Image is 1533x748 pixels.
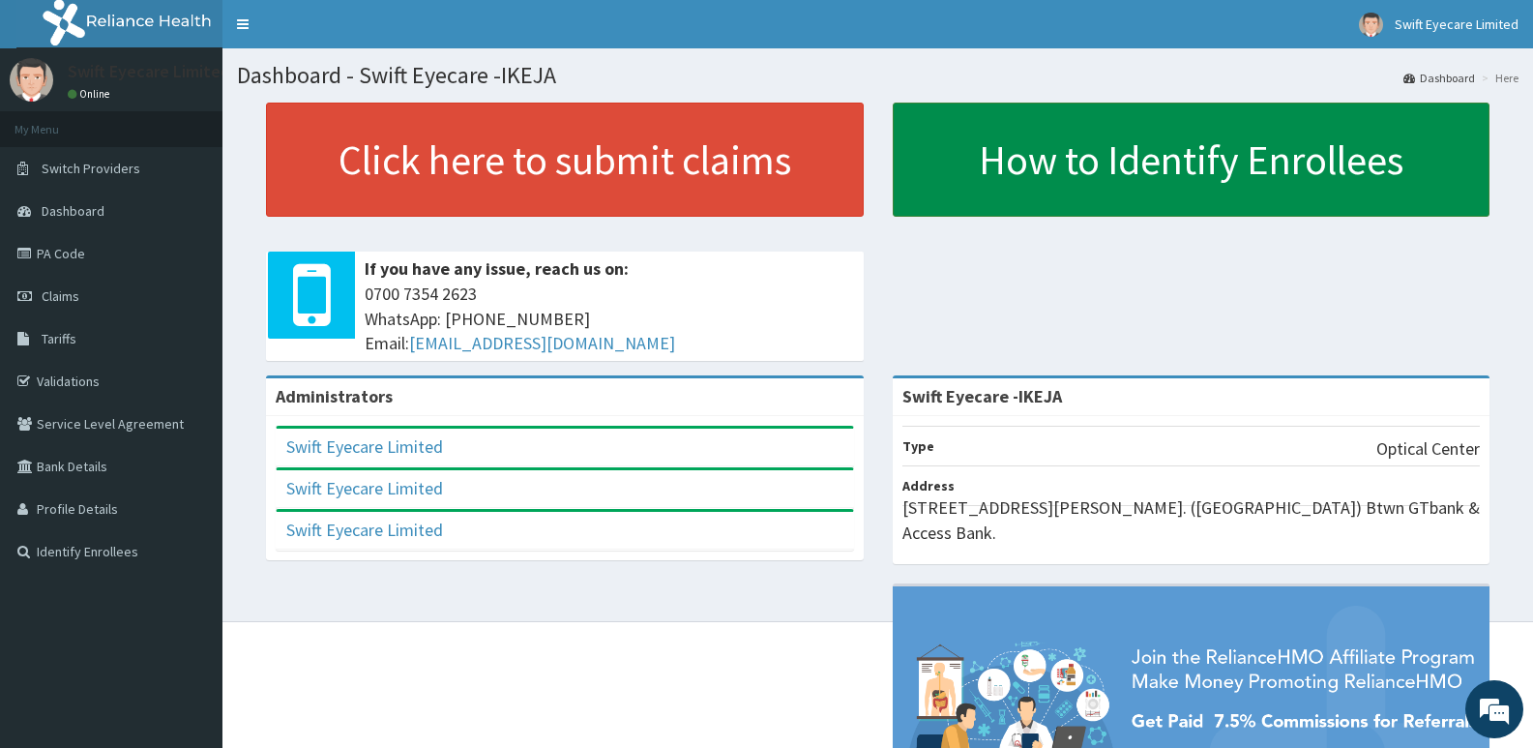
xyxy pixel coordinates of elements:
span: Switch Providers [42,160,140,177]
span: Swift Eyecare Limited [1395,15,1518,33]
li: Here [1477,70,1518,86]
p: [STREET_ADDRESS][PERSON_NAME]. ([GEOGRAPHIC_DATA]) Btwn GTbank & Access Bank. [902,495,1481,545]
a: Dashboard [1403,70,1475,86]
a: Swift Eyecare Limited [286,519,443,541]
b: Type [902,437,934,455]
a: Swift Eyecare Limited [286,435,443,458]
span: Claims [42,287,79,305]
a: How to Identify Enrollees [893,103,1490,217]
img: User Image [1359,13,1383,37]
strong: Swift Eyecare -IKEJA [902,385,1062,407]
p: Swift Eyecare Limited [68,63,230,80]
h1: Dashboard - Swift Eyecare -IKEJA [237,63,1518,88]
b: Administrators [276,385,393,407]
b: If you have any issue, reach us on: [365,257,629,280]
p: Optical Center [1376,436,1480,462]
span: 0700 7354 2623 WhatsApp: [PHONE_NUMBER] Email: [365,282,854,356]
a: Online [68,87,114,101]
a: Swift Eyecare Limited [286,477,443,499]
img: User Image [10,58,53,102]
b: Address [902,477,955,494]
span: Dashboard [42,202,104,220]
a: Click here to submit claims [266,103,864,217]
span: Tariffs [42,330,76,347]
a: [EMAIL_ADDRESS][DOMAIN_NAME] [409,332,675,354]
